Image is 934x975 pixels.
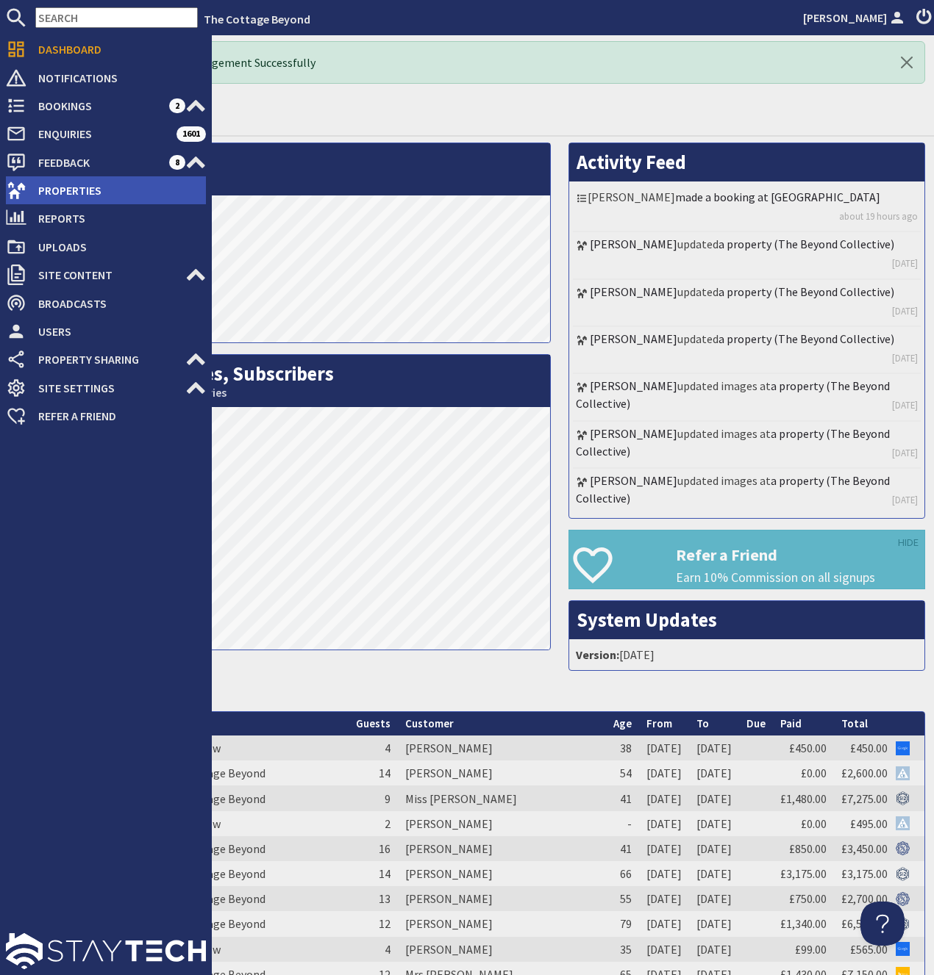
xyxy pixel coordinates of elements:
[26,94,169,118] span: Bookings
[26,66,206,90] span: Notifications
[26,348,185,371] span: Property Sharing
[6,37,206,61] a: Dashboard
[719,237,894,251] a: a property (The Beyond Collective)
[6,292,206,315] a: Broadcasts
[6,320,206,343] a: Users
[639,911,689,936] td: [DATE]
[26,122,177,145] span: Enquiries
[26,37,206,61] span: Dashboard
[841,791,888,806] a: £7,275.00
[606,811,639,836] td: -
[6,206,206,230] a: Reports
[398,735,606,760] td: [PERSON_NAME]
[162,891,265,906] a: The Cottage Beyond
[689,735,739,760] td: [DATE]
[606,785,639,810] td: 41
[379,766,391,780] span: 14
[892,493,918,507] a: [DATE]
[606,937,639,962] td: 35
[26,235,206,259] span: Uploads
[839,209,918,223] a: about 19 hours ago
[177,126,206,141] span: 1601
[405,716,454,730] a: Customer
[639,886,689,911] td: [DATE]
[6,263,206,287] a: Site Content
[6,94,206,118] a: Bookings 2
[577,150,686,174] a: Activity Feed
[398,760,606,785] td: [PERSON_NAME]
[385,942,391,957] span: 4
[675,190,880,204] a: made a booking at [GEOGRAPHIC_DATA]
[892,398,918,412] a: [DATE]
[789,841,827,856] a: £850.00
[379,891,391,906] span: 13
[639,760,689,785] td: [DATE]
[689,836,739,861] td: [DATE]
[26,206,206,230] span: Reports
[398,937,606,962] td: [PERSON_NAME]
[379,841,391,856] span: 16
[896,892,910,906] img: Referer: Group Stays
[639,735,689,760] td: [DATE]
[841,866,888,881] a: £3,175.00
[398,836,606,861] td: [PERSON_NAME]
[590,237,677,251] a: [PERSON_NAME]
[590,284,677,299] a: [PERSON_NAME]
[356,716,391,730] a: Guests
[850,942,888,957] a: £565.00
[590,426,677,441] a: [PERSON_NAME]
[613,716,632,730] a: Age
[780,866,827,881] a: £3,175.00
[892,446,918,460] a: [DATE]
[6,404,206,428] a: Refer a Friend
[896,741,910,755] img: Referer: Google
[26,404,206,428] span: Refer a Friend
[573,327,921,374] li: updated
[385,816,391,831] span: 2
[385,741,391,755] span: 4
[860,902,905,946] iframe: Toggle Customer Support
[896,766,910,780] img: Referer: The Cottage Beyond
[52,174,543,188] small: This Month: 617 Visits
[639,861,689,886] td: [DATE]
[789,741,827,755] a: £450.00
[6,122,206,145] a: Enquiries 1601
[676,545,924,564] h3: Refer a Friend
[6,66,206,90] a: Notifications
[780,791,827,806] a: £1,480.00
[398,911,606,936] td: [PERSON_NAME]
[606,836,639,861] td: 41
[162,741,221,755] a: Yonder View
[689,811,739,836] td: [DATE]
[639,811,689,836] td: [DATE]
[398,886,606,911] td: [PERSON_NAME]
[689,785,739,810] td: [DATE]
[573,643,921,666] li: [DATE]
[841,716,868,730] a: Total
[576,647,619,662] strong: Version:
[577,608,717,632] a: System Updates
[639,836,689,861] td: [DATE]
[379,916,391,931] span: 12
[573,280,921,327] li: updated
[795,942,827,957] a: £99.00
[689,760,739,785] td: [DATE]
[204,12,310,26] a: The Cottage Beyond
[162,841,265,856] a: The Cottage Beyond
[6,235,206,259] a: Uploads
[162,866,265,881] a: The Cottage Beyond
[26,179,206,202] span: Properties
[573,374,921,421] li: updated images at
[789,891,827,906] a: £750.00
[606,735,639,760] td: 38
[841,916,888,931] a: £6,500.00
[646,716,672,730] a: From
[841,841,888,856] a: £3,450.00
[573,185,921,232] li: [PERSON_NAME]
[896,816,910,830] img: Referer: The Cottage Beyond
[576,426,890,458] a: a property (The Beyond Collective)
[606,886,639,911] td: 55
[169,155,185,170] span: 8
[398,811,606,836] td: [PERSON_NAME]
[6,933,206,969] img: staytech_l_w-4e588a39d9fa60e82540d7cfac8cfe4b7147e857d3e8dbdfbd41c59d52db0ec4.svg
